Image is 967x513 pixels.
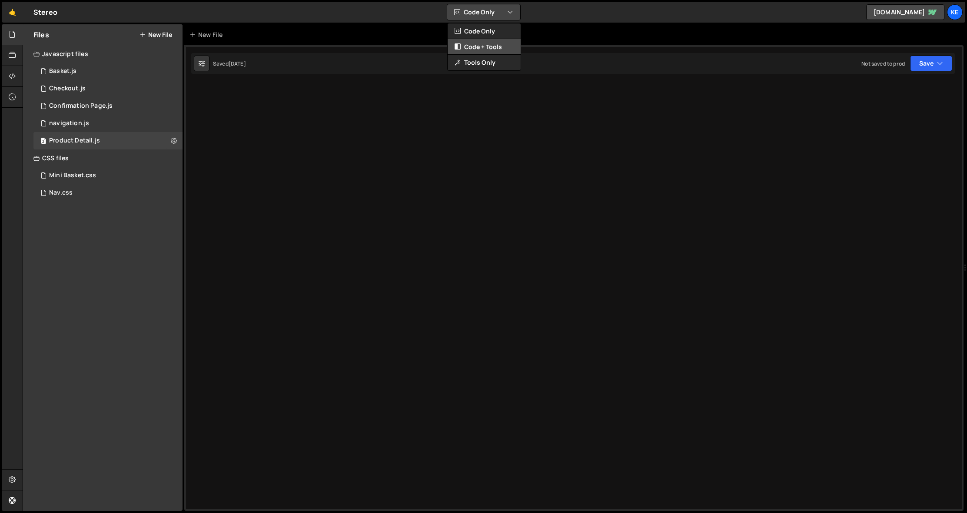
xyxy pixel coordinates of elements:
button: Code + Tools [448,39,521,55]
div: CSS files [23,149,183,167]
span: 2 [41,138,46,145]
div: 8215/44673.js [33,132,183,149]
div: Nav.css [49,189,73,197]
div: 8215/44731.js [33,80,183,97]
a: Ke [947,4,963,20]
div: 8215/44666.js [33,63,183,80]
div: Basket.js [49,67,76,75]
div: Javascript files [23,45,183,63]
div: 8215/46286.css [33,167,183,184]
div: Not saved to prod [861,60,905,67]
div: [DATE] [229,60,246,67]
div: Product Detail.js [49,137,100,145]
h2: Files [33,30,49,40]
div: New File [189,30,226,39]
button: Save [910,56,952,71]
div: Mini Basket.css [49,172,96,179]
div: Checkout.js [49,85,86,93]
div: 8215/46113.js [33,115,183,132]
div: Confirmation Page.js [49,102,113,110]
div: Saved [213,60,246,67]
button: Tools Only [448,55,521,70]
a: 🤙 [2,2,23,23]
div: 8215/46114.css [33,184,183,202]
button: Code Only [447,4,520,20]
div: navigation.js [49,119,89,127]
div: 8215/45082.js [33,97,183,115]
button: New File [140,31,172,38]
div: Stereo [33,7,57,17]
a: [DOMAIN_NAME] [866,4,944,20]
button: Code Only [448,23,521,39]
